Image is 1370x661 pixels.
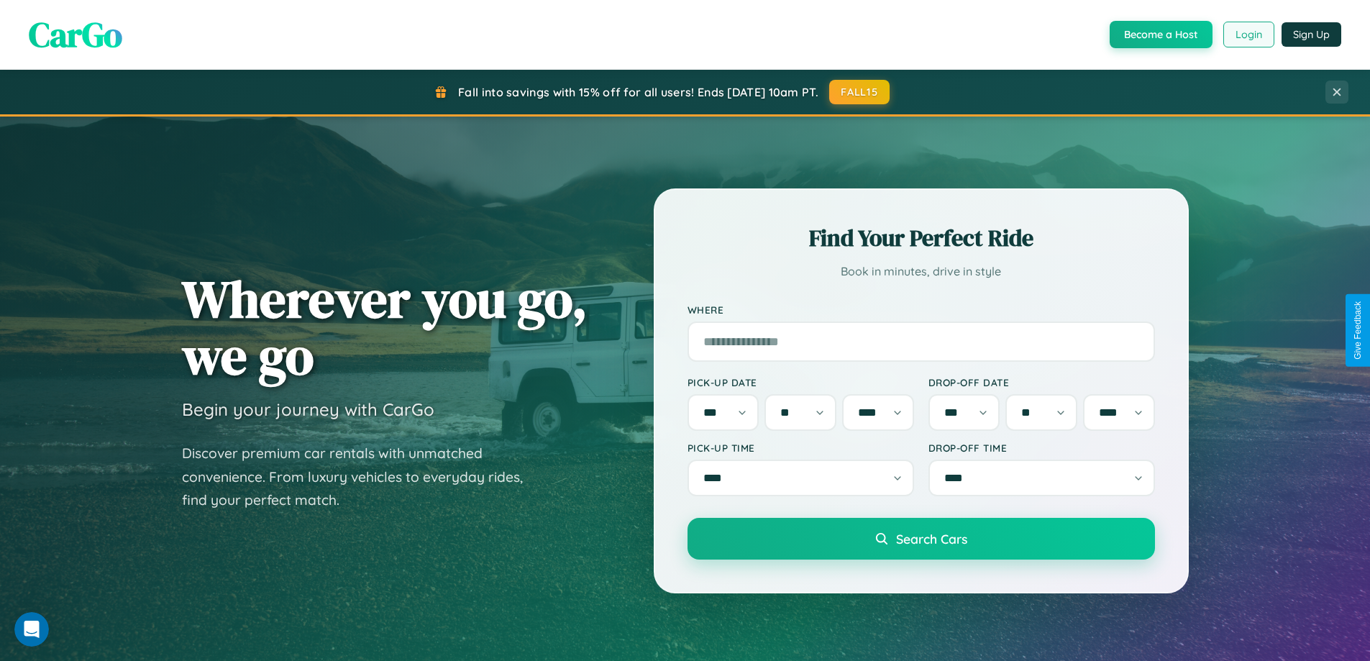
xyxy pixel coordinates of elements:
label: Where [688,304,1155,316]
h2: Find Your Perfect Ride [688,222,1155,254]
button: Search Cars [688,518,1155,560]
label: Pick-up Time [688,442,914,454]
span: Fall into savings with 15% off for all users! Ends [DATE] 10am PT. [458,85,818,99]
button: Become a Host [1110,21,1213,48]
button: Login [1223,22,1274,47]
span: Search Cars [896,531,967,547]
label: Pick-up Date [688,376,914,388]
button: Sign Up [1282,22,1341,47]
p: Discover premium car rentals with unmatched convenience. From luxury vehicles to everyday rides, ... [182,442,542,512]
p: Book in minutes, drive in style [688,261,1155,282]
h1: Wherever you go, we go [182,270,588,384]
label: Drop-off Time [928,442,1155,454]
h3: Begin your journey with CarGo [182,398,434,420]
label: Drop-off Date [928,376,1155,388]
iframe: Intercom live chat [14,612,49,647]
button: FALL15 [829,80,890,104]
span: CarGo [29,11,122,58]
div: Give Feedback [1353,301,1363,360]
